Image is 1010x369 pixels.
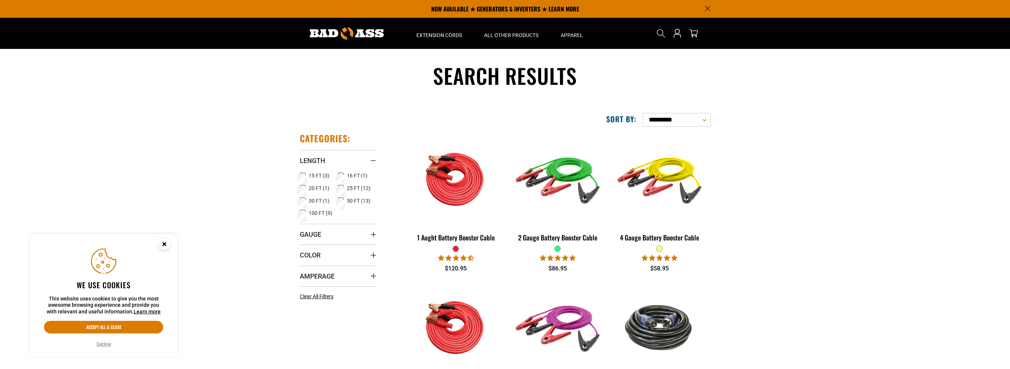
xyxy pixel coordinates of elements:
span: 16 FT (1) [347,173,368,178]
span: Clear All Filters [300,293,333,299]
img: yellow [613,136,706,222]
aside: Cookie Consent [30,234,178,358]
span: 5.00 stars [642,255,677,262]
img: Bad Ass Extension Cords [310,27,384,40]
span: 20 FT (1) [309,186,329,191]
span: 50 FT (13) [347,198,370,203]
summary: Length [300,150,376,171]
a: green 2 Gauge Battery Booster Cable [512,133,603,245]
div: $86.95 [512,264,603,273]
label: Sort by: [606,114,637,124]
summary: Search [655,27,667,39]
span: 4.56 stars [438,255,474,262]
span: Gauge [300,230,321,239]
p: This website uses cookies to give you the most awesome browsing experience and provide you with r... [44,296,163,315]
span: 5.00 stars [540,255,576,262]
span: 100 FT (9) [309,210,332,216]
a: yellow 4 Gauge Battery Booster Cable [614,133,705,245]
span: Length [300,156,325,165]
div: 4 Gauge Battery Booster Cable [614,234,705,241]
a: features 1 Aught Battery Booster Cable [411,133,501,245]
span: Color [300,251,321,259]
button: Accept all & close [44,321,163,333]
a: Learn more [134,309,161,315]
div: $58.95 [614,264,705,273]
summary: Extension Cords [405,18,473,49]
summary: Amperage [300,266,376,286]
button: Decline [94,340,113,348]
span: 30 FT (1) [309,198,329,203]
img: black [613,299,706,356]
h1: Search results [300,62,711,89]
h2: We use cookies [44,280,163,290]
span: 15 FT (3) [309,173,329,178]
summary: Gauge [300,224,376,245]
summary: Apparel [550,18,594,49]
a: Clear All Filters [300,293,336,300]
img: features [409,136,503,222]
h2: Categories: [300,133,351,144]
span: 25 FT (12) [347,186,370,191]
div: 2 Gauge Battery Booster Cable [512,234,603,241]
div: 1 Aught Battery Booster Cable [411,234,501,241]
span: Amperage [300,272,335,280]
summary: All Other Products [473,18,550,49]
span: Apparel [561,32,583,39]
img: green [511,136,604,222]
summary: Color [300,245,376,265]
div: $120.95 [411,264,501,273]
span: Extension Cords [416,32,462,39]
span: All Other Products [484,32,538,39]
